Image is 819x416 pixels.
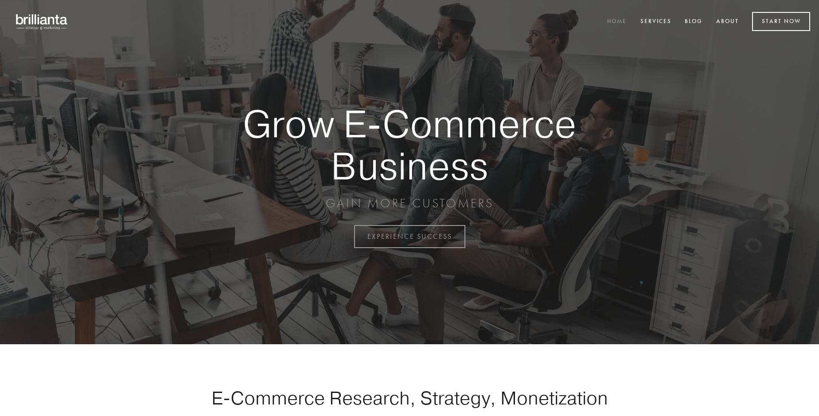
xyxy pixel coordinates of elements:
p: GAIN MORE CUSTOMERS [212,195,607,211]
a: Services [635,15,677,29]
a: Start Now [752,12,810,31]
a: EXPERIENCE SUCCESS [354,225,465,248]
a: Blog [679,15,708,29]
strong: Grow E-Commerce Business [212,103,607,187]
a: Home [601,15,632,29]
h1: E-Commerce Research, Strategy, Monetization [183,387,636,409]
img: brillianta - research, strategy, marketing [9,9,75,35]
a: About [710,15,745,29]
